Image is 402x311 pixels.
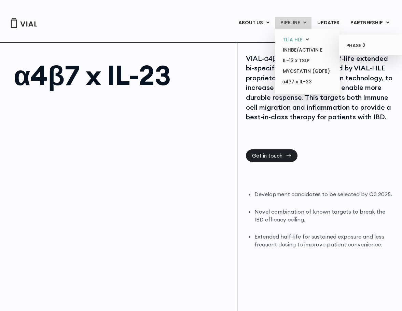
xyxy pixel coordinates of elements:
a: α4β7 x IL-23 [277,77,337,87]
h1: α4β7 x IL-23 [14,62,230,89]
a: PIPELINEMenu Toggle [275,17,311,29]
span: Get in touch [252,153,282,158]
a: ABOUT USMenu Toggle [233,17,275,29]
a: PHASE 2 [341,40,401,51]
li: Extended half-life for sustained exposure and less frequent dosing to improve patient convenience. [254,233,393,248]
li: Development candidates to be selected by Q3 2025. [254,190,393,198]
a: IL-13 x TSLP [277,55,337,66]
div: VIAL-α4β7xIL23-HLE is a half-life extended bi-specific antibody, powered by VIAL-HLE proprietary ... [246,54,393,122]
a: Get in touch [246,149,297,162]
a: PARTNERSHIPMenu Toggle [345,17,395,29]
img: Vial Logo [10,18,38,28]
a: TL1A HLEMenu Toggle [277,35,337,45]
a: MYOSTATIN (GDF8) [277,66,337,77]
li: Novel combination of known targets to break the IBD efficacy ceiling. [254,208,393,224]
a: UPDATES [312,17,345,29]
a: INHBE/ACTIVIN E [277,45,337,55]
